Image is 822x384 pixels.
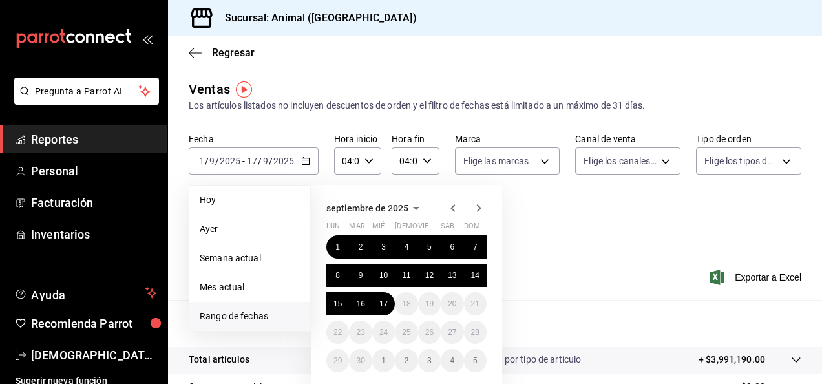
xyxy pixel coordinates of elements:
abbr: 26 de septiembre de 2025 [425,328,434,337]
abbr: 21 de septiembre de 2025 [471,299,479,308]
button: 20 de septiembre de 2025 [441,292,463,315]
button: 1 de octubre de 2025 [372,349,395,372]
abbr: 5 de septiembre de 2025 [427,242,432,251]
button: 6 de septiembre de 2025 [441,235,463,259]
button: 28 de septiembre de 2025 [464,321,487,344]
span: Semana actual [200,251,300,265]
span: [DEMOGRAPHIC_DATA][PERSON_NAME] [31,347,157,364]
abbr: 20 de septiembre de 2025 [448,299,456,308]
abbr: domingo [464,222,480,235]
button: 3 de octubre de 2025 [418,349,441,372]
button: 5 de octubre de 2025 [464,349,487,372]
abbr: 27 de septiembre de 2025 [448,328,456,337]
button: 18 de septiembre de 2025 [395,292,417,315]
a: Pregunta a Parrot AI [9,94,159,107]
span: Ayer [200,222,300,236]
abbr: 22 de septiembre de 2025 [333,328,342,337]
button: 11 de septiembre de 2025 [395,264,417,287]
span: Hoy [200,193,300,207]
button: 21 de septiembre de 2025 [464,292,487,315]
button: 8 de septiembre de 2025 [326,264,349,287]
span: / [205,156,209,166]
abbr: 25 de septiembre de 2025 [402,328,410,337]
abbr: 3 de octubre de 2025 [427,356,432,365]
button: open_drawer_menu [142,34,153,44]
abbr: 5 de octubre de 2025 [473,356,478,365]
abbr: 11 de septiembre de 2025 [402,271,410,280]
abbr: 9 de septiembre de 2025 [359,271,363,280]
abbr: 30 de septiembre de 2025 [356,356,364,365]
span: Reportes [31,131,157,148]
button: 7 de septiembre de 2025 [464,235,487,259]
button: 19 de septiembre de 2025 [418,292,441,315]
input: -- [262,156,269,166]
label: Tipo de orden [696,134,801,144]
button: 22 de septiembre de 2025 [326,321,349,344]
abbr: 28 de septiembre de 2025 [471,328,479,337]
button: 5 de septiembre de 2025 [418,235,441,259]
span: Inventarios [31,226,157,243]
abbr: 14 de septiembre de 2025 [471,271,479,280]
span: Pregunta a Parrot AI [35,85,139,98]
button: 9 de septiembre de 2025 [349,264,372,287]
button: 16 de septiembre de 2025 [349,292,372,315]
button: Regresar [189,47,255,59]
button: 14 de septiembre de 2025 [464,264,487,287]
span: Personal [31,162,157,180]
abbr: 16 de septiembre de 2025 [356,299,364,308]
button: 10 de septiembre de 2025 [372,264,395,287]
abbr: 2 de octubre de 2025 [405,356,409,365]
h3: Sucursal: Animal ([GEOGRAPHIC_DATA]) [215,10,417,26]
abbr: 19 de septiembre de 2025 [425,299,434,308]
abbr: 24 de septiembre de 2025 [379,328,388,337]
abbr: sábado [441,222,454,235]
span: Elige las marcas [463,155,529,167]
img: Tooltip marker [236,81,252,98]
button: Exportar a Excel [713,270,801,285]
abbr: 6 de septiembre de 2025 [450,242,454,251]
button: 24 de septiembre de 2025 [372,321,395,344]
abbr: 15 de septiembre de 2025 [333,299,342,308]
button: 27 de septiembre de 2025 [441,321,463,344]
abbr: 8 de septiembre de 2025 [335,271,340,280]
span: / [215,156,219,166]
button: 26 de septiembre de 2025 [418,321,441,344]
span: Facturación [31,194,157,211]
abbr: 17 de septiembre de 2025 [379,299,388,308]
label: Fecha [189,134,319,144]
button: 29 de septiembre de 2025 [326,349,349,372]
span: septiembre de 2025 [326,203,408,213]
span: Elige los canales de venta [584,155,657,167]
div: Los artículos listados no incluyen descuentos de orden y el filtro de fechas está limitado a un m... [189,99,801,112]
span: Elige los tipos de orden [704,155,777,167]
abbr: 4 de septiembre de 2025 [405,242,409,251]
span: Rango de fechas [200,310,300,323]
p: + $3,991,190.00 [699,353,765,367]
button: 17 de septiembre de 2025 [372,292,395,315]
button: 13 de septiembre de 2025 [441,264,463,287]
abbr: 29 de septiembre de 2025 [333,356,342,365]
abbr: 4 de octubre de 2025 [450,356,454,365]
label: Hora fin [392,134,439,144]
button: 23 de septiembre de 2025 [349,321,372,344]
span: Mes actual [200,281,300,294]
span: Regresar [212,47,255,59]
abbr: 23 de septiembre de 2025 [356,328,364,337]
input: -- [209,156,215,166]
span: / [258,156,262,166]
button: 2 de octubre de 2025 [395,349,417,372]
span: Ayuda [31,285,140,301]
button: 4 de octubre de 2025 [441,349,463,372]
button: 25 de septiembre de 2025 [395,321,417,344]
button: 3 de septiembre de 2025 [372,235,395,259]
button: Pregunta a Parrot AI [14,78,159,105]
abbr: 12 de septiembre de 2025 [425,271,434,280]
button: 15 de septiembre de 2025 [326,292,349,315]
button: 12 de septiembre de 2025 [418,264,441,287]
label: Canal de venta [575,134,680,144]
abbr: 1 de septiembre de 2025 [335,242,340,251]
button: septiembre de 2025 [326,200,424,216]
button: 4 de septiembre de 2025 [395,235,417,259]
abbr: lunes [326,222,340,235]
